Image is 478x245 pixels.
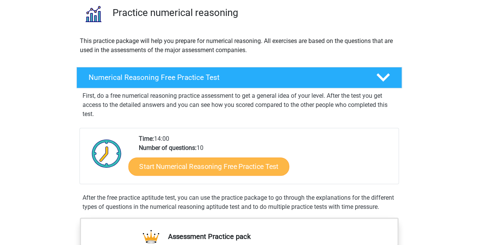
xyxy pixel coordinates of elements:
div: After the free practice aptitude test, you can use the practice package to go through the explana... [79,193,399,212]
a: Numerical Reasoning Free Practice Test [73,67,405,88]
b: Number of questions: [139,144,197,151]
h3: Practice numerical reasoning [113,7,396,19]
img: Clock [87,134,126,172]
p: First, do a free numerical reasoning practice assessment to get a general idea of your level. Aft... [83,91,396,119]
p: This practice package will help you prepare for numerical reasoning. All exercises are based on t... [80,37,399,55]
div: 14:00 10 [133,134,398,184]
b: Time: [139,135,154,142]
a: Start Numerical Reasoning Free Practice Test [128,157,289,175]
h4: Numerical Reasoning Free Practice Test [89,73,364,82]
